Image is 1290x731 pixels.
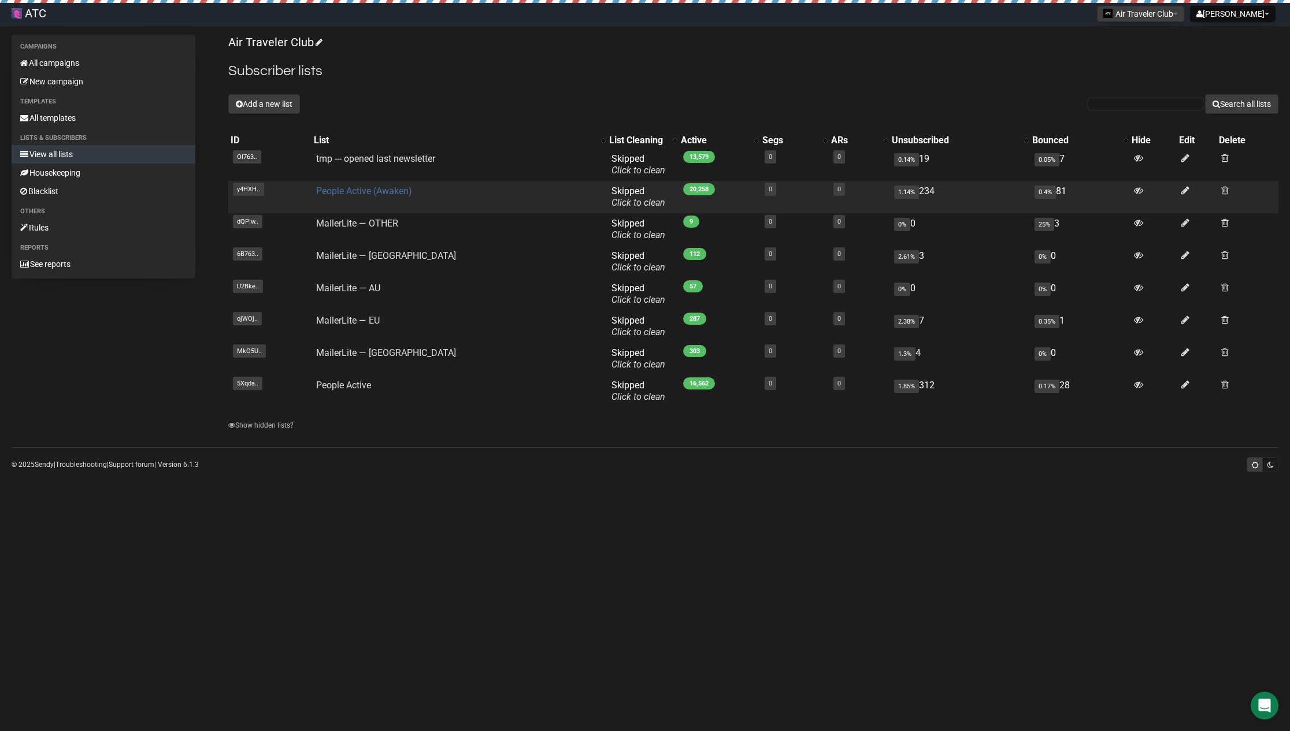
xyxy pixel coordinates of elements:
td: 28 [1030,375,1129,407]
td: 0 [889,213,1030,246]
span: U2Bke.. [233,280,263,293]
a: 0 [769,153,772,161]
a: Click to clean [611,326,665,337]
li: Templates [12,95,195,109]
p: © 2025 | | | Version 6.1.3 [12,458,199,471]
td: 7 [889,310,1030,343]
span: 16,562 [683,377,715,389]
span: 1.3% [894,347,915,361]
div: Delete [1219,135,1276,146]
span: 9 [683,216,699,228]
th: Unsubscribed: No sort applied, activate to apply an ascending sort [889,132,1030,149]
span: Skipped [611,153,665,176]
td: 3 [889,246,1030,278]
button: Search all lists [1205,94,1278,114]
a: See reports [12,255,195,273]
li: Campaigns [12,40,195,54]
a: MailerLite — [GEOGRAPHIC_DATA] [316,250,456,261]
img: b03f53227365e4ea0ce5c13ff1f101fd [12,8,22,18]
h2: Subscriber lists [228,61,1278,81]
span: 0.05% [1035,153,1059,166]
th: List Cleaning: No sort applied, activate to apply an ascending sort [607,132,679,149]
div: Unsubscribed [892,135,1019,146]
a: Troubleshooting [55,461,107,469]
button: Air Traveler Club [1097,6,1184,22]
span: 0% [1035,283,1051,296]
a: Rules [12,218,195,237]
a: Sendy [35,461,54,469]
a: Click to clean [611,294,665,305]
div: ARs [831,135,878,146]
div: Active [681,135,748,146]
a: Click to clean [611,197,665,208]
button: [PERSON_NAME] [1190,6,1276,22]
span: 303 [683,345,706,357]
span: 1.14% [894,185,919,199]
th: Delete: No sort applied, sorting is disabled [1217,132,1278,149]
td: 7 [1030,149,1129,181]
th: List: No sort applied, activate to apply an ascending sort [312,132,607,149]
span: 0% [1035,250,1051,264]
div: ID [231,135,310,146]
span: ojWOj.. [233,312,262,325]
button: Add a new list [228,94,300,114]
span: 0% [1035,347,1051,361]
td: 0 [889,278,1030,310]
th: ID: No sort applied, sorting is disabled [228,132,312,149]
span: 1.85% [894,380,919,393]
span: 5Xqda.. [233,377,262,390]
span: 25% [1035,218,1054,231]
div: List [314,135,595,146]
a: 0 [769,347,772,355]
span: Skipped [611,347,665,370]
a: All templates [12,109,195,127]
span: 6B763.. [233,247,262,261]
th: Hide: No sort applied, sorting is disabled [1129,132,1176,149]
a: 0 [769,283,772,290]
td: 234 [889,181,1030,213]
a: Click to clean [611,262,665,273]
a: MailerLite — OTHER [316,218,398,229]
span: Skipped [611,380,665,402]
a: 0 [769,250,772,258]
a: View all lists [12,145,195,164]
th: Bounced: No sort applied, activate to apply an ascending sort [1030,132,1129,149]
a: MailerLite — [GEOGRAPHIC_DATA] [316,347,456,358]
a: Click to clean [611,391,665,402]
span: 57 [683,280,703,292]
span: dQPIw.. [233,215,262,228]
a: 0 [837,185,841,193]
span: 0% [894,283,910,296]
a: MailerLite — EU [316,315,380,326]
div: Segs [762,135,817,146]
span: 13,579 [683,151,715,163]
th: Segs: No sort applied, activate to apply an ascending sort [760,132,829,149]
a: 0 [837,315,841,322]
a: Show hidden lists? [228,421,294,429]
a: 0 [837,218,841,225]
span: 20,258 [683,183,715,195]
span: 0.14% [894,153,919,166]
a: Air Traveler Club [228,35,321,49]
a: Click to clean [611,165,665,176]
td: 0 [1030,278,1129,310]
li: Others [12,205,195,218]
a: Click to clean [611,229,665,240]
a: New campaign [12,72,195,91]
a: Blacklist [12,182,195,201]
td: 1 [1030,310,1129,343]
div: Edit [1179,135,1214,146]
a: 0 [837,250,841,258]
span: 2.61% [894,250,919,264]
span: y4HXH.. [233,183,264,196]
span: MkO5U.. [233,344,266,358]
a: 0 [769,380,772,387]
th: Active: No sort applied, activate to apply an ascending sort [679,132,760,149]
span: 0.17% [1035,380,1059,393]
span: Skipped [611,218,665,240]
a: Click to clean [611,359,665,370]
span: 112 [683,248,706,260]
span: 0% [894,218,910,231]
a: 0 [769,218,772,225]
a: People Active [316,380,371,391]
